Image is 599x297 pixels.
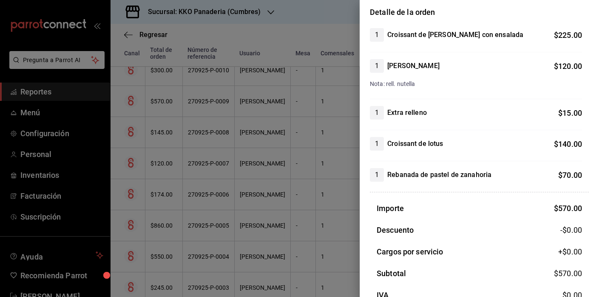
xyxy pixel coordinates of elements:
h3: Subtotal [377,268,406,279]
h4: Croissant de lotus [387,139,443,149]
span: 1 [370,61,384,71]
span: 1 [370,139,384,149]
span: $ 570.00 [554,204,582,213]
h3: Descuento [377,224,414,236]
span: $ 225.00 [554,31,582,40]
span: $ 570.00 [554,269,582,278]
h3: Cargos por servicio [377,246,443,257]
span: 1 [370,30,384,40]
span: Nota: rell. nutella [370,80,415,87]
h4: Extra relleno [387,108,427,118]
span: 1 [370,108,384,118]
span: $ 120.00 [554,62,582,71]
h3: Detalle de la orden [370,6,589,18]
span: -$0.00 [560,224,582,236]
span: $ 15.00 [558,109,582,117]
h3: Importe [377,203,404,214]
span: $ 140.00 [554,140,582,148]
h4: Croissant de [PERSON_NAME] con ensalada [387,30,523,40]
h4: [PERSON_NAME] [387,61,440,71]
span: +$ 0.00 [558,246,582,257]
span: 1 [370,170,384,180]
span: $ 70.00 [558,171,582,180]
h4: Rebanada de pastel de zanahoria [387,170,491,180]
